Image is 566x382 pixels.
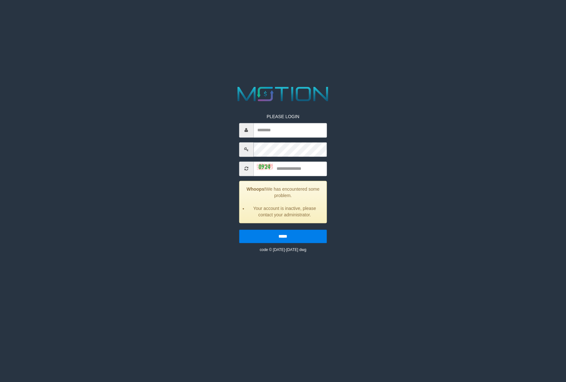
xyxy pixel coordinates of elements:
[247,187,266,192] strong: Whoops!
[234,84,332,104] img: MOTION_logo.png
[239,181,327,223] div: We has encountered some problem.
[247,205,322,218] li: Your account is inactive, please contact your administrator.
[257,163,273,170] img: captcha
[239,113,327,120] p: PLEASE LOGIN
[260,247,306,252] small: code © [DATE]-[DATE] dwg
